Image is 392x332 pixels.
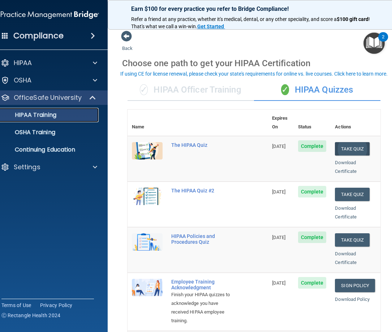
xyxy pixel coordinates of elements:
a: Download Certificate [335,160,357,174]
a: OfficeSafe University [1,93,97,102]
strong: $100 gift card [337,16,369,22]
button: If using CE for license renewal, please check your state's requirements for online vs. live cours... [119,70,389,77]
span: Complete [298,277,327,289]
a: OSHA [1,76,97,85]
button: Take Quiz [335,142,370,156]
p: Settings [14,163,40,171]
a: Download Policy [335,297,370,302]
p: OSHA [14,76,32,85]
a: Terms of Use [1,302,31,309]
div: If using CE for license renewal, please check your state's requirements for online vs. live cours... [120,71,388,76]
span: [DATE] [272,280,286,286]
div: Choose one path to get your HIPAA Certification [122,53,386,74]
a: Privacy Policy [40,302,73,309]
div: Finish your HIPAA quizzes to acknowledge you have received HIPAA employee training. [171,290,232,325]
div: HIPAA Officer Training [128,79,254,101]
span: [DATE] [272,235,286,240]
div: The HIPAA Quiz #2 [171,188,232,193]
div: Employee Training Acknowledgment [171,279,232,290]
span: Complete [298,231,327,243]
span: Complete [298,140,327,152]
p: Earn $100 for every practice you refer to Bridge Compliance! [131,5,377,12]
span: ✓ [281,84,289,95]
a: Back [122,37,133,51]
span: Refer a friend at any practice, whether it's medical, dental, or any other speciality, and score a [131,16,337,22]
button: Take Quiz [335,233,370,247]
strong: Get Started [197,24,224,29]
h4: Compliance [13,31,64,41]
button: Take Quiz [335,188,370,201]
a: Download Certificate [335,205,357,220]
a: Settings [1,163,97,171]
th: Status [294,110,331,136]
a: HIPAA [1,59,97,67]
span: [DATE] [272,144,286,149]
span: [DATE] [272,189,286,195]
a: Sign Policy [335,279,375,292]
div: The HIPAA Quiz [171,142,232,148]
th: Actions [331,110,380,136]
div: 2 [382,37,384,46]
span: Ⓒ Rectangle Health 2024 [1,312,61,319]
th: Expires On [268,110,294,136]
a: Download Certificate [335,251,357,265]
div: HIPAA Policies and Procedures Quiz [171,233,232,245]
button: Open Resource Center, 2 new notifications [363,33,385,54]
p: HIPAA [14,59,32,67]
th: Name [128,110,167,136]
span: ! That's what we call a win-win. [131,16,371,29]
span: ✓ [140,84,148,95]
img: PMB logo [1,8,99,22]
p: OfficeSafe University [14,93,82,102]
span: Complete [298,186,327,197]
a: Get Started [197,24,225,29]
div: HIPAA Quizzes [254,79,380,101]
